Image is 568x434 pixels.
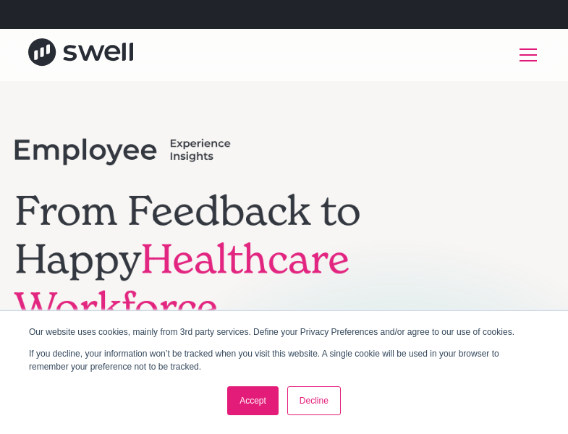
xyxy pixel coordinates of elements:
[14,234,349,333] span: Healthcare Workforce
[14,186,554,332] h1: From Feedback to Happy
[287,386,341,415] a: Decline
[227,386,279,415] a: Accept
[29,325,539,339] p: Our website uses cookies, mainly from 3rd party services. Define your Privacy Preferences and/or ...
[29,347,539,373] p: If you decline, your information won’t be tracked when you visit this website. A single cookie wi...
[511,38,540,72] div: menu
[28,38,133,71] a: home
